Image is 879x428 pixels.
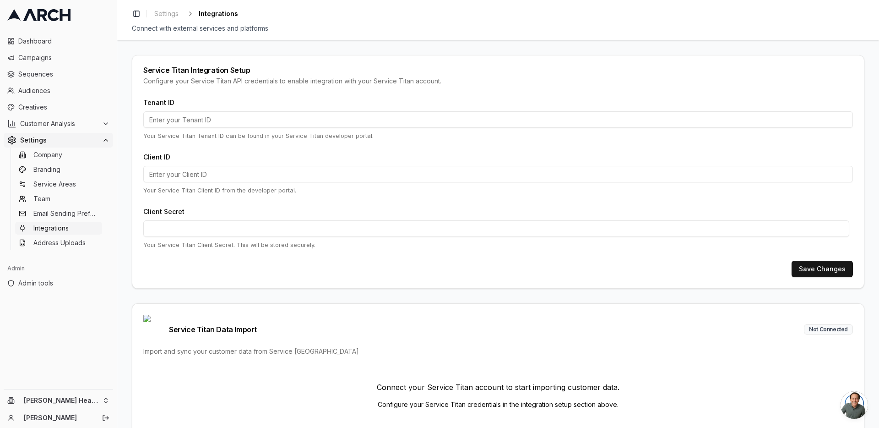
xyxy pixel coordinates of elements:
a: Audiences [4,83,113,98]
a: Branding [15,163,102,176]
a: Open chat [841,391,868,419]
p: Configure your Service Titan credentials in the integration setup section above. [143,400,853,409]
span: Sequences [18,70,109,79]
div: Import and sync your customer data from Service [GEOGRAPHIC_DATA] [143,347,853,356]
a: Integrations [15,222,102,235]
button: Save Changes [792,261,853,277]
span: Customer Analysis [20,119,98,128]
button: Customer Analysis [4,116,113,131]
input: Enter your Tenant ID [143,111,853,128]
span: Audiences [18,86,109,95]
span: Settings [20,136,98,145]
a: Sequences [4,67,113,82]
span: Company [33,150,62,159]
span: Creatives [18,103,109,112]
label: Tenant ID [143,99,174,106]
div: Configure your Service Titan API credentials to enable integration with your Service Titan account. [143,77,853,86]
span: Email Sending Preferences [33,209,98,218]
a: [PERSON_NAME] [24,413,92,423]
a: Service Areas [15,178,102,191]
a: Creatives [4,100,113,115]
span: Team [33,194,50,203]
label: Client Secret [143,208,184,215]
span: Campaigns [18,53,109,62]
a: Email Sending Preferences [15,207,102,220]
a: Dashboard [4,34,113,49]
button: Settings [4,133,113,148]
p: Your Service Titan Tenant ID can be found in your Service Titan developer portal. [143,132,853,140]
a: Admin tools [4,276,113,291]
span: Address Uploads [33,238,86,247]
img: Service Titan logo [143,315,165,344]
span: Settings [154,9,179,18]
button: [PERSON_NAME] Heating & Cooling [4,393,113,408]
span: Integrations [33,224,69,233]
a: Company [15,148,102,161]
p: Your Service Titan Client Secret. This will be stored securely. [143,241,853,249]
a: Team [15,192,102,205]
div: Admin [4,261,113,276]
a: Address Uploads [15,236,102,249]
p: Connect your Service Titan account to start importing customer data. [143,382,853,393]
a: Campaigns [4,50,113,65]
p: Your Service Titan Client ID from the developer portal. [143,186,853,195]
span: Branding [33,165,60,174]
a: Settings [151,7,182,20]
span: Admin tools [18,279,109,288]
div: Connect with external services and platforms [132,24,864,33]
input: Enter your Client ID [143,166,853,182]
div: Not Connected [804,324,853,335]
span: Integrations [199,9,238,18]
span: Dashboard [18,37,109,46]
span: [PERSON_NAME] Heating & Cooling [24,396,98,405]
label: Client ID [143,153,170,161]
div: Service Titan Integration Setup [143,66,853,74]
nav: breadcrumb [151,7,238,20]
button: Log out [99,412,112,424]
span: Service Areas [33,180,76,189]
span: Service Titan Data Import [143,315,257,344]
